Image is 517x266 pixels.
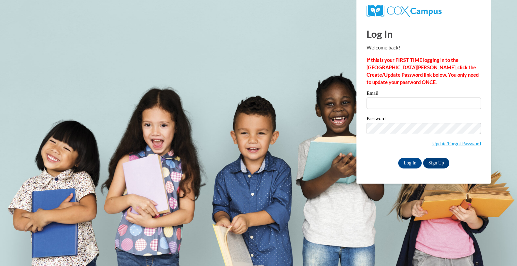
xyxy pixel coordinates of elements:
h1: Log In [367,27,481,41]
p: Welcome back! [367,44,481,51]
input: Log In [398,158,422,168]
a: COX Campus [367,8,442,13]
a: Update/Forgot Password [432,141,481,146]
label: Password [367,116,481,123]
strong: If this is your FIRST TIME logging in to the [GEOGRAPHIC_DATA][PERSON_NAME], click the Create/Upd... [367,57,479,85]
a: Sign Up [423,158,449,168]
label: Email [367,91,481,98]
img: COX Campus [367,5,442,17]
